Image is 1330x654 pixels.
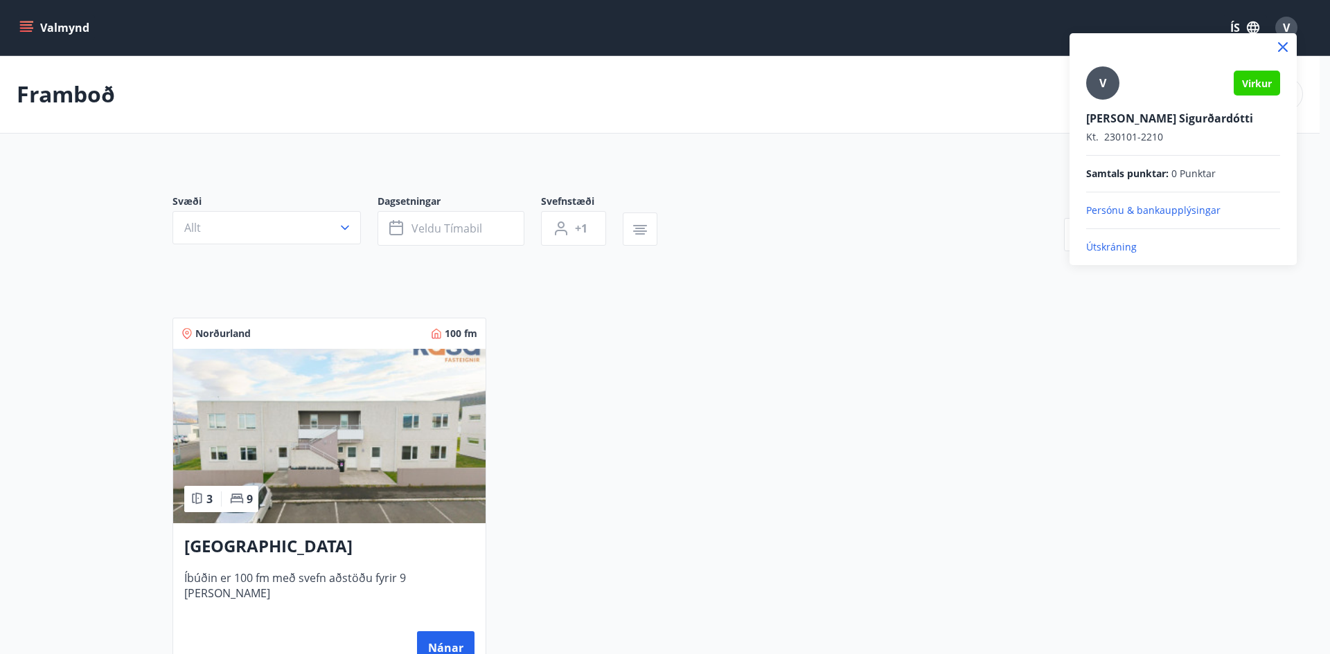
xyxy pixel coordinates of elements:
span: V [1099,75,1106,91]
p: Útskráning [1086,240,1280,254]
p: 230101-2210 [1086,130,1280,144]
span: Kt. [1086,130,1099,143]
span: Virkur [1242,77,1272,90]
span: Samtals punktar : [1086,167,1169,181]
p: Persónu & bankaupplýsingar [1086,203,1280,217]
p: [PERSON_NAME] Sigurðardótti [1086,111,1280,126]
span: 0 Punktar [1171,167,1216,181]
